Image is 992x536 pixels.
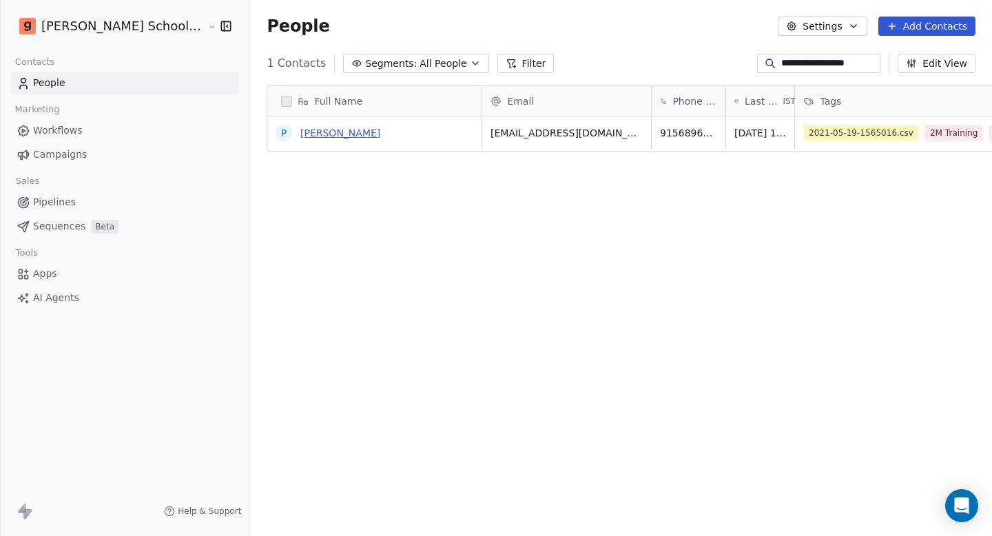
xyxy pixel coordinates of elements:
div: Phone Number [652,86,725,116]
span: Tools [10,243,43,263]
button: Add Contacts [878,17,975,36]
span: Sequences [33,219,85,234]
a: SequencesBeta [11,215,238,238]
span: People [33,76,65,90]
span: IST [783,96,796,107]
span: 1 Contacts [267,55,326,72]
span: Workflows [33,123,83,138]
span: AI Agents [33,291,79,305]
span: Marketing [9,99,65,120]
span: 91568965334 [660,126,717,140]
button: Settings [778,17,867,36]
span: 2021-05-19-1565016.csv [803,125,919,141]
span: Contacts [9,52,61,72]
a: Pipelines [11,191,238,214]
span: Last Activity Date [745,94,780,108]
span: Tags [820,94,841,108]
a: People [11,72,238,94]
span: All People [420,56,466,71]
a: Campaigns [11,143,238,166]
div: Last Activity DateIST [726,86,794,116]
div: Email [482,86,651,116]
span: Apps [33,267,57,281]
button: Filter [497,54,555,73]
a: Apps [11,262,238,285]
span: 2M Training [924,125,983,141]
span: Phone Number [672,94,717,108]
div: grid [267,116,482,525]
span: Sales [10,171,45,192]
div: Full Name [267,86,482,116]
span: [EMAIL_ADDRESS][DOMAIN_NAME] [490,126,643,140]
button: [PERSON_NAME] School of Finance LLP [17,14,198,38]
span: Help & Support [178,506,241,517]
a: Workflows [11,119,238,142]
img: Goela%20School%20Logos%20(4).png [19,18,36,34]
a: AI Agents [11,287,238,309]
div: P [281,126,287,141]
span: Campaigns [33,147,87,162]
span: Email [507,94,534,108]
span: Pipelines [33,195,76,209]
span: [DATE] 12:07 PM [734,126,786,140]
span: Segments: [365,56,417,71]
a: Help & Support [164,506,241,517]
span: Beta [91,220,118,234]
div: Open Intercom Messenger [945,489,978,522]
span: [PERSON_NAME] School of Finance LLP [41,17,205,35]
span: People [267,16,329,37]
button: Edit View [898,54,975,73]
a: [PERSON_NAME] [300,127,380,138]
span: Full Name [314,94,362,108]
